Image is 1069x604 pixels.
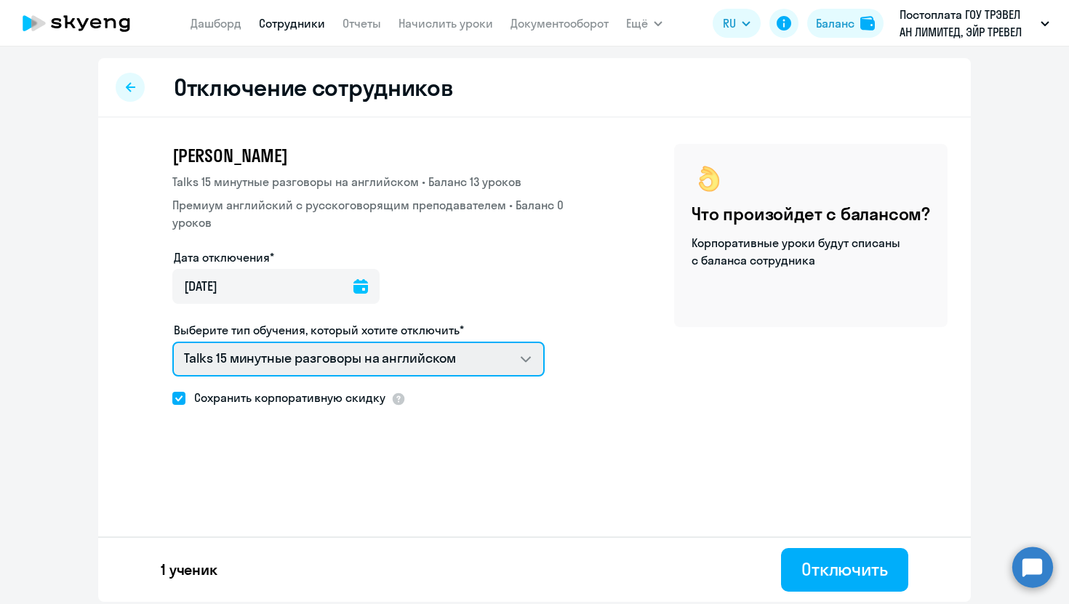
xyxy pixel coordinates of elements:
label: Дата отключения* [174,249,274,266]
span: RU [723,15,736,32]
div: Баланс [816,15,854,32]
p: Корпоративные уроки будут списаны с баланса сотрудника [692,234,902,269]
a: Начислить уроки [399,16,493,31]
p: Премиум английский с русскоговорящим преподавателем • Баланс 0 уроков [172,196,600,231]
span: Ещё [626,15,648,32]
p: Talks 15 минутные разговоры на английском • Баланс 13 уроков [172,173,600,190]
a: Отчеты [343,16,381,31]
h2: Отключение сотрудников [174,73,453,102]
span: Сохранить корпоративную скидку [185,389,385,406]
button: Балансbalance [807,9,884,38]
button: Ещё [626,9,662,38]
img: ok [692,161,726,196]
p: Постоплата ГОУ ТРЭВЕЛ АН ЛИМИТЕД, ЭЙР ТРЕВЕЛ ТЕХНОЛОДЖИС, ООО [900,6,1035,41]
p: 1 ученик [161,560,217,580]
a: Дашборд [191,16,241,31]
a: Сотрудники [259,16,325,31]
button: RU [713,9,761,38]
label: Выберите тип обучения, который хотите отключить* [174,321,464,339]
span: [PERSON_NAME] [172,144,287,167]
input: дд.мм.гггг [172,269,380,304]
button: Постоплата ГОУ ТРЭВЕЛ АН ЛИМИТЕД, ЭЙР ТРЕВЕЛ ТЕХНОЛОДЖИС, ООО [892,6,1057,41]
h4: Что произойдет с балансом? [692,202,930,225]
div: Отключить [801,557,888,581]
button: Отключить [781,548,908,592]
a: Документооборот [511,16,609,31]
img: balance [860,16,875,31]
